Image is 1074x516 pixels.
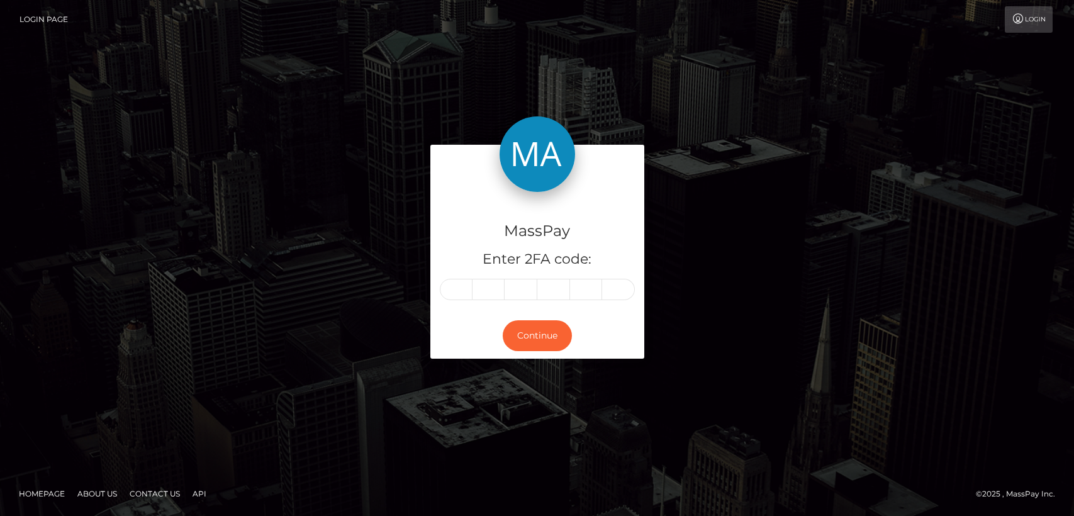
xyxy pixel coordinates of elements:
[976,487,1065,501] div: © 2025 , MassPay Inc.
[187,484,211,503] a: API
[72,484,122,503] a: About Us
[440,220,635,242] h4: MassPay
[500,116,575,192] img: MassPay
[125,484,185,503] a: Contact Us
[20,6,68,33] a: Login Page
[14,484,70,503] a: Homepage
[440,250,635,269] h5: Enter 2FA code:
[503,320,572,351] button: Continue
